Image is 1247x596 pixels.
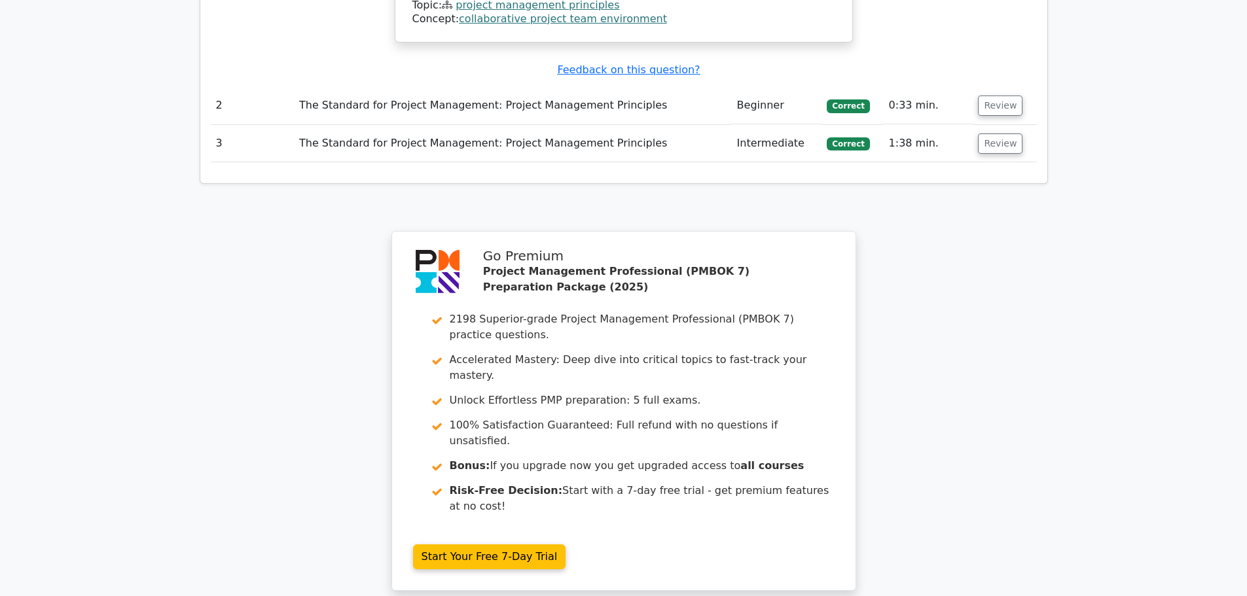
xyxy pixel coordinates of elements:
span: Correct [827,137,869,150]
button: Review [978,96,1022,116]
td: Intermediate [732,125,822,162]
a: collaborative project team environment [459,12,667,25]
td: 1:38 min. [884,125,973,162]
button: Review [978,133,1022,154]
a: Start Your Free 7-Day Trial [413,544,566,569]
a: Feedback on this question? [557,63,700,76]
div: Concept: [412,12,835,26]
td: 2 [211,87,295,124]
td: The Standard for Project Management: Project Management Principles [294,87,732,124]
td: Beginner [732,87,822,124]
td: 3 [211,125,295,162]
td: The Standard for Project Management: Project Management Principles [294,125,732,162]
span: Correct [827,99,869,113]
td: 0:33 min. [884,87,973,124]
